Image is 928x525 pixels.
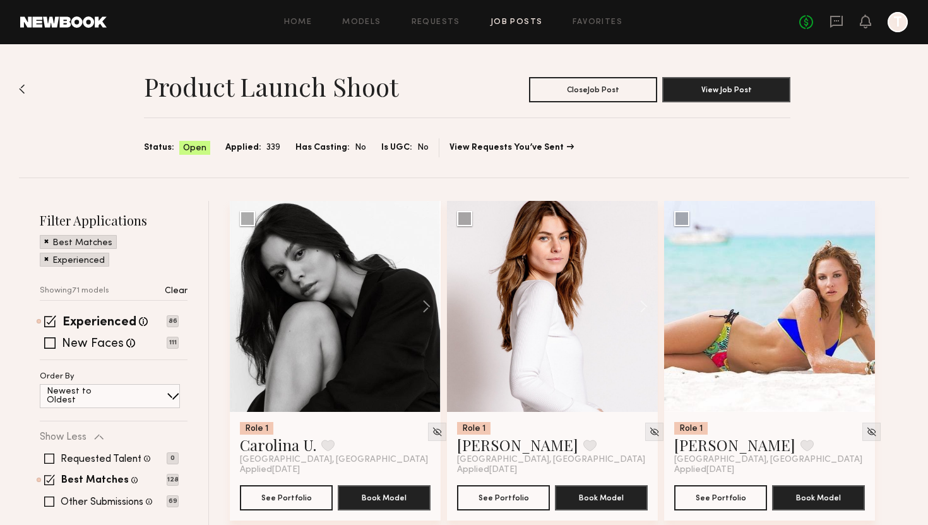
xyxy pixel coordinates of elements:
[183,142,206,155] span: Open
[381,141,412,155] span: Is UGC:
[888,12,908,32] a: T
[61,454,141,464] label: Requested Talent
[674,455,862,465] span: [GEOGRAPHIC_DATA], [GEOGRAPHIC_DATA]
[457,485,550,510] button: See Portfolio
[40,432,86,442] p: Show Less
[40,287,109,295] p: Showing 71 models
[457,422,491,435] div: Role 1
[573,18,622,27] a: Favorites
[866,426,877,437] img: Unhide Model
[342,18,381,27] a: Models
[167,315,179,327] p: 86
[19,84,25,94] img: Back to previous page
[649,426,660,437] img: Unhide Model
[449,143,574,152] a: View Requests You’ve Sent
[52,256,105,265] p: Experienced
[662,77,790,102] button: View Job Post
[338,485,431,510] button: Book Model
[529,77,657,102] button: CloseJob Post
[47,387,122,405] p: Newest to Oldest
[412,18,460,27] a: Requests
[491,18,543,27] a: Job Posts
[674,485,767,510] button: See Portfolio
[61,476,129,486] label: Best Matches
[225,141,261,155] span: Applied:
[144,71,398,102] h1: Product Launch Shoot
[432,426,443,437] img: Unhide Model
[61,497,143,507] label: Other Submissions
[457,455,645,465] span: [GEOGRAPHIC_DATA], [GEOGRAPHIC_DATA]
[240,435,316,455] a: Carolina U.
[674,465,865,475] div: Applied [DATE]
[674,435,795,455] a: [PERSON_NAME]
[417,141,429,155] span: No
[284,18,312,27] a: Home
[167,474,179,486] p: 128
[167,495,179,507] p: 69
[240,455,428,465] span: [GEOGRAPHIC_DATA], [GEOGRAPHIC_DATA]
[674,422,708,435] div: Role 1
[144,141,174,155] span: Status:
[167,452,179,464] p: 0
[240,485,333,510] button: See Portfolio
[295,141,350,155] span: Has Casting:
[167,337,179,349] p: 111
[338,492,431,502] a: Book Model
[457,435,578,455] a: [PERSON_NAME]
[457,465,648,475] div: Applied [DATE]
[555,485,648,510] button: Book Model
[240,465,431,475] div: Applied [DATE]
[40,212,187,229] h2: Filter Applications
[355,141,366,155] span: No
[62,317,136,329] label: Experienced
[52,239,112,248] p: Best Matches
[772,485,865,510] button: Book Model
[555,492,648,502] a: Book Model
[40,373,74,381] p: Order By
[62,338,124,351] label: New Faces
[266,141,280,155] span: 339
[772,492,865,502] a: Book Model
[240,422,273,435] div: Role 1
[165,287,187,296] p: Clear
